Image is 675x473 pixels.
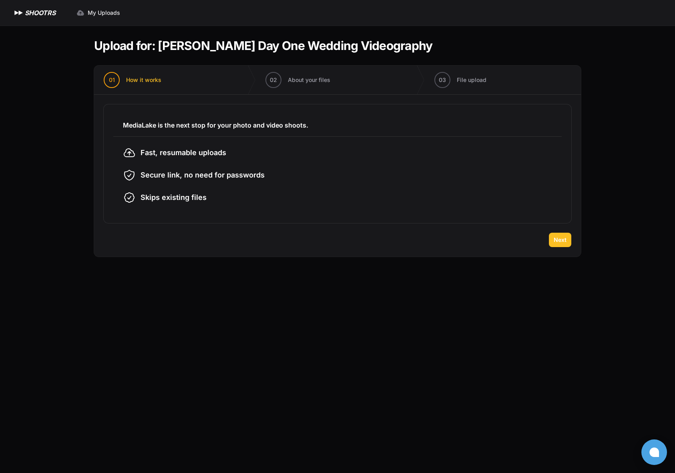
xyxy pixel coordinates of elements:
button: 01 How it works [94,66,171,94]
span: Fast, resumable uploads [141,147,226,158]
a: SHOOTRS SHOOTRS [13,8,56,18]
button: Open chat window [641,439,667,465]
span: Skips existing files [141,192,207,203]
h3: MediaLake is the next stop for your photo and video shoots. [123,120,552,130]
span: Secure link, no need for passwords [141,170,265,181]
h1: SHOOTRS [25,8,56,18]
span: 03 [439,76,446,84]
span: File upload [457,76,486,84]
a: My Uploads [72,6,125,20]
button: 02 About your files [256,66,340,94]
span: 01 [109,76,115,84]
span: About your files [288,76,330,84]
button: 03 File upload [425,66,496,94]
span: Next [554,236,567,244]
span: My Uploads [88,9,120,17]
span: 02 [270,76,277,84]
h1: Upload for: [PERSON_NAME] Day One Wedding Videography [94,38,432,53]
img: SHOOTRS [13,8,25,18]
button: Next [549,233,571,247]
span: How it works [126,76,161,84]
